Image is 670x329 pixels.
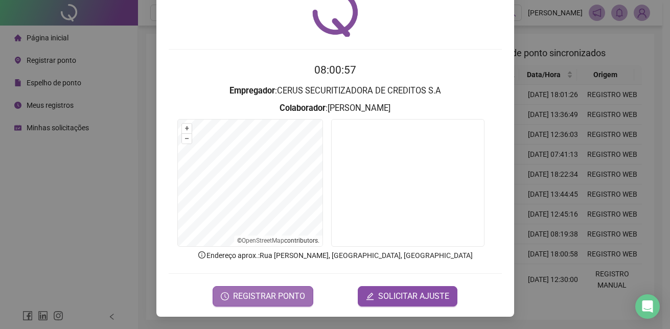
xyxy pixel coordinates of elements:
[635,294,660,319] div: Open Intercom Messenger
[366,292,374,300] span: edit
[237,237,319,244] li: © contributors.
[197,250,206,260] span: info-circle
[280,103,326,113] strong: Colaborador
[314,64,356,76] time: 08:00:57
[182,134,192,144] button: –
[378,290,449,302] span: SOLICITAR AJUSTE
[229,86,275,96] strong: Empregador
[169,84,502,98] h3: : CERUS SECURITIZADORA DE CREDITOS S.A
[221,292,229,300] span: clock-circle
[358,286,457,307] button: editSOLICITAR AJUSTE
[233,290,305,302] span: REGISTRAR PONTO
[182,124,192,133] button: +
[169,250,502,261] p: Endereço aprox. : Rua [PERSON_NAME], [GEOGRAPHIC_DATA], [GEOGRAPHIC_DATA]
[213,286,313,307] button: REGISTRAR PONTO
[169,102,502,115] h3: : [PERSON_NAME]
[242,237,284,244] a: OpenStreetMap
